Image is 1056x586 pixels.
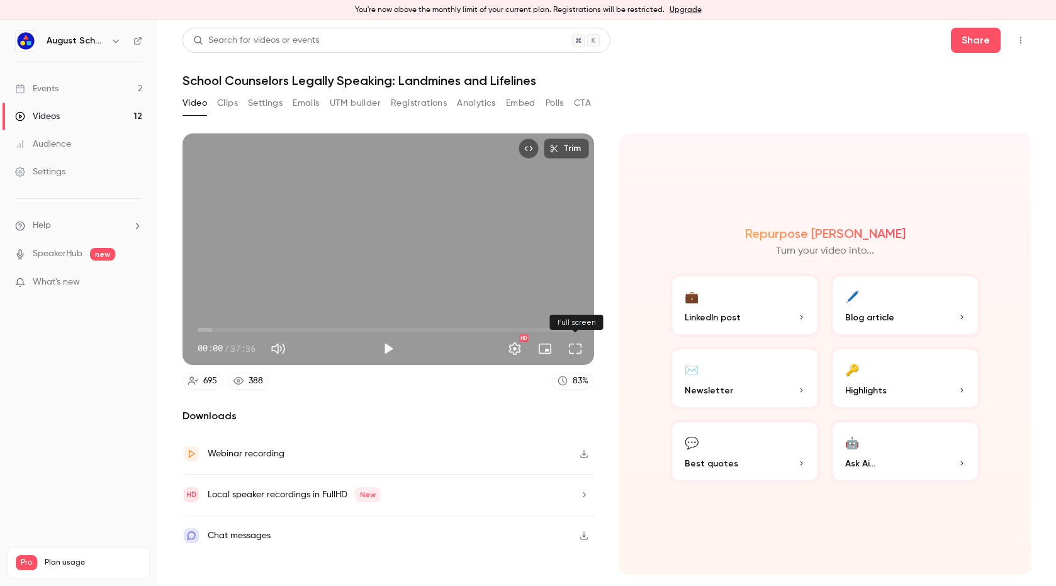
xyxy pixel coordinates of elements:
[574,93,591,113] button: CTA
[45,558,142,568] span: Plan usage
[15,138,71,150] div: Audience
[776,244,874,259] p: Turn your video into...
[685,384,733,397] span: Newsletter
[563,336,588,361] button: Full screen
[457,93,496,113] button: Analytics
[845,457,875,470] span: Ask Ai...
[183,409,594,424] h2: Downloads
[845,432,859,452] div: 🤖
[573,375,588,388] div: 83 %
[33,276,80,289] span: What's new
[544,138,589,159] button: Trim
[198,342,223,355] span: 00:00
[830,420,980,483] button: 🤖Ask Ai...
[1011,30,1031,50] button: Top Bar Actions
[670,274,820,337] button: 💼LinkedIn post
[670,420,820,483] button: 💬Best quotes
[670,5,702,15] a: Upgrade
[519,334,528,342] div: HD
[217,93,238,113] button: Clips
[248,93,283,113] button: Settings
[16,555,37,570] span: Pro
[845,359,859,379] div: 🔑
[208,528,271,543] div: Chat messages
[550,315,604,330] div: Full screen
[15,110,60,123] div: Videos
[951,28,1001,53] button: Share
[845,286,859,306] div: 🖊️
[208,487,381,502] div: Local speaker recordings in FullHD
[506,93,536,113] button: Embed
[532,336,558,361] button: Turn on miniplayer
[845,384,887,397] span: Highlights
[15,166,65,178] div: Settings
[330,93,381,113] button: UTM builder
[33,247,82,261] a: SpeakerHub
[685,457,738,470] span: Best quotes
[266,336,291,361] button: Mute
[15,219,142,232] li: help-dropdown-opener
[391,93,447,113] button: Registrations
[830,347,980,410] button: 🔑Highlights
[33,219,51,232] span: Help
[830,274,980,337] button: 🖊️Blog article
[224,342,229,355] span: /
[685,432,699,452] div: 💬
[552,373,594,390] a: 83%
[546,93,564,113] button: Polls
[208,446,284,461] div: Webinar recording
[376,336,401,361] button: Play
[183,373,223,390] a: 695
[15,82,59,95] div: Events
[183,93,207,113] button: Video
[502,336,527,361] button: Settings
[47,35,106,47] h6: August Schools
[249,375,263,388] div: 388
[519,138,539,159] button: Embed video
[230,342,256,355] span: 37:36
[685,311,741,324] span: LinkedIn post
[198,342,256,355] div: 00:00
[183,73,1031,88] h1: School Counselors Legally Speaking: Landmines and Lifelines
[845,311,894,324] span: Blog article
[745,226,906,241] h2: Repurpose [PERSON_NAME]
[90,248,115,261] span: new
[193,34,319,47] div: Search for videos or events
[355,487,381,502] span: New
[16,31,36,51] img: August Schools
[203,375,217,388] div: 695
[685,286,699,306] div: 💼
[293,93,319,113] button: Emails
[228,373,269,390] a: 388
[685,359,699,379] div: ✉️
[670,347,820,410] button: ✉️Newsletter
